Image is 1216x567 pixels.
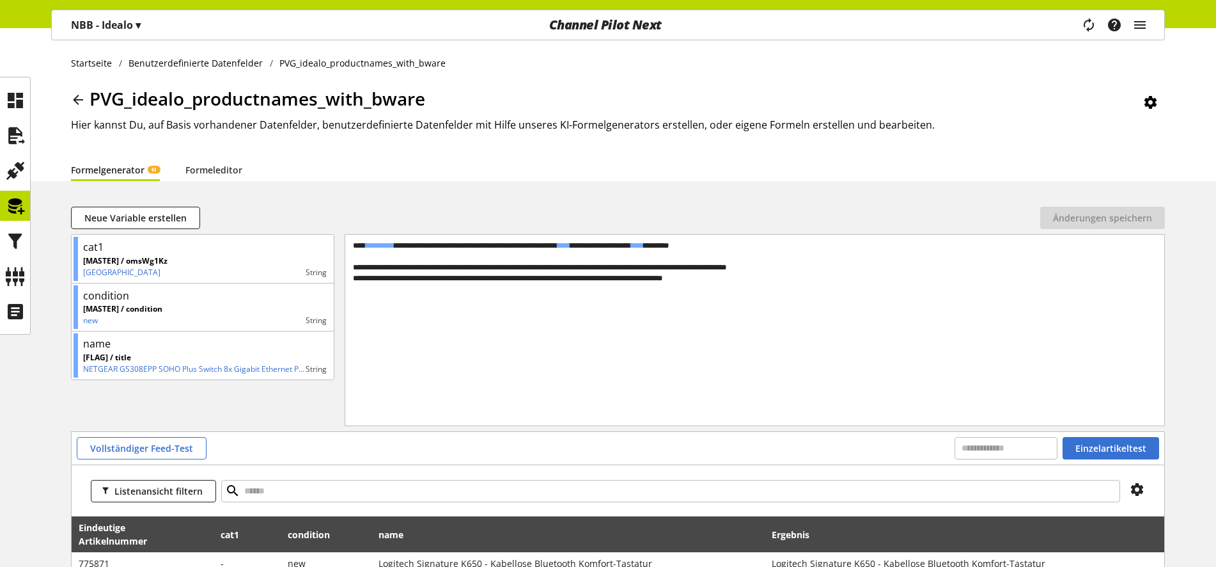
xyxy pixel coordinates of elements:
span: Listenansicht filtern [114,484,203,498]
a: Benutzerdefinierte Datenfelder [122,56,270,70]
div: name [83,336,111,351]
p: [FLAG] / title [83,352,306,363]
p: NETGEAR GS308EPP SOHO Plus Switch 8x Gigabit Ethernet PoE+, 123W [83,363,306,375]
button: Änderungen speichern [1040,207,1165,229]
div: String [306,363,327,375]
span: ▾ [136,18,141,32]
p: [MASTER] / omsWg1Kz [83,255,168,267]
button: Neue Variable erstellen [71,207,200,229]
span: Vollständiger Feed-Test [90,442,193,455]
span: cat1 [221,528,239,541]
p: NSW [83,267,168,278]
div: cat1 [83,239,104,255]
span: PVG_idealo_productnames_with_bware [90,86,425,111]
p: new [83,315,162,326]
div: condition [83,288,129,303]
p: [MASTER] / condition [83,303,162,315]
button: Listenansicht filtern [91,480,216,502]
span: Neue Variable erstellen [84,211,187,225]
span: Eindeutige Artikelnummer [79,521,176,548]
nav: main navigation [51,10,1165,40]
span: KI [152,166,157,173]
button: Einzelartikeltest [1063,437,1159,459]
a: FormelgeneratorKI [71,158,160,182]
span: Änderungen speichern [1053,211,1152,225]
span: Ergebnis [772,528,809,541]
h2: Hier kannst Du, auf Basis vorhandener Datenfelder, benutzerdefinierte Datenfelder mit Hilfe unser... [71,117,1165,132]
a: Formeleditor [185,158,242,182]
a: Startseite [71,56,119,70]
div: String [168,267,327,278]
span: name [378,528,403,541]
div: String [162,315,327,326]
p: NBB - Idealo [71,17,141,33]
span: condition [288,528,330,541]
button: Vollständiger Feed-Test [77,437,207,459]
span: Einzelartikeltest [1075,442,1146,455]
